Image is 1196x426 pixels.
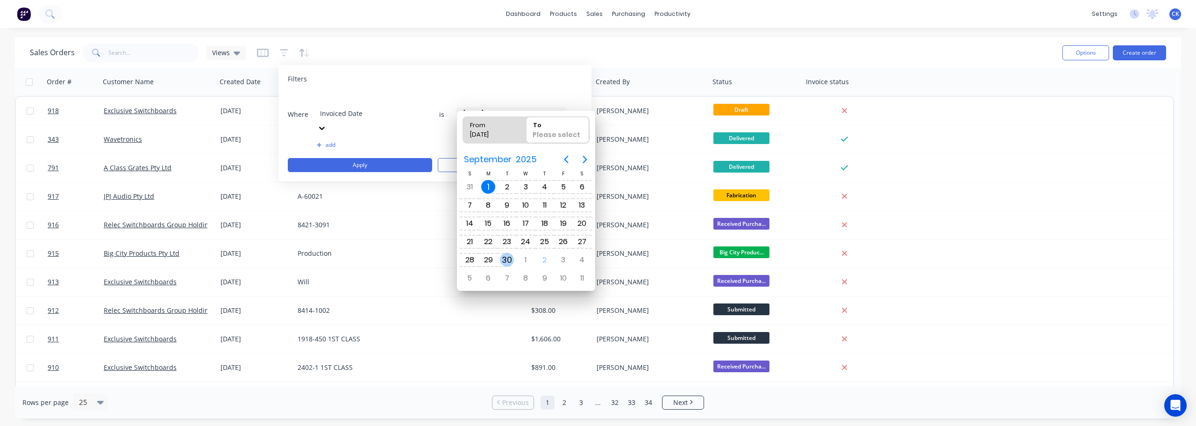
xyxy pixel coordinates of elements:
[1172,10,1179,18] span: CK
[501,7,545,21] a: dashboard
[713,332,769,344] span: Submitted
[556,253,570,267] div: Friday, October 3, 2025
[575,253,589,267] div: Saturday, October 4, 2025
[597,334,700,344] div: [PERSON_NAME]
[221,106,290,116] div: [DATE]
[556,198,570,212] div: Friday, September 12, 2025
[713,303,769,315] span: Submitted
[317,141,427,149] button: add
[575,180,589,194] div: Saturday, September 6, 2025
[673,398,688,407] span: Next
[48,125,104,153] a: 343
[713,104,769,116] span: Draft
[650,7,695,21] div: productivity
[597,277,700,287] div: [PERSON_NAME]
[220,77,261,87] div: Created Date
[713,189,769,201] span: Fabrication
[104,106,177,115] a: Exclusive Switchboards
[538,253,552,267] div: Today, Thursday, October 2, 2025
[462,151,513,168] span: September
[48,211,104,239] a: 916
[500,271,514,285] div: Tuesday, October 7, 2025
[481,198,495,212] div: Monday, September 8, 2025
[298,277,401,287] div: Will
[48,363,59,372] span: 910
[298,192,401,201] div: A-60021
[298,334,401,344] div: 1918-450 1ST CLASS
[48,154,104,182] a: 791
[48,239,104,267] a: 915
[298,306,401,315] div: 8414-1002
[713,275,769,287] span: Received Purcha...
[48,277,59,287] span: 913
[48,306,59,315] span: 912
[17,7,31,21] img: Factory
[576,150,594,169] button: Next page
[625,396,639,410] a: Page 33
[597,163,700,173] div: [PERSON_NAME]
[575,217,589,231] div: Saturday, September 20, 2025
[221,306,290,315] div: [DATE]
[466,130,514,143] div: [DATE]
[48,325,104,353] a: 911
[713,132,769,144] span: Delivered
[556,180,570,194] div: Friday, September 5, 2025
[221,220,290,230] div: [DATE]
[597,192,700,201] div: [PERSON_NAME]
[575,235,589,249] div: Saturday, September 27, 2025
[545,7,582,21] div: products
[556,235,570,249] div: Friday, September 26, 2025
[48,334,59,344] span: 911
[48,192,59,201] span: 917
[481,217,495,231] div: Monday, September 15, 2025
[221,135,290,144] div: [DATE]
[22,398,69,407] span: Rows per page
[221,163,290,173] div: [DATE]
[463,271,477,285] div: Sunday, October 5, 2025
[48,382,104,410] a: 909
[500,217,514,231] div: Tuesday, September 16, 2025
[712,77,732,87] div: Status
[104,306,216,315] a: Relec Switchboards Group Holdings
[48,354,104,382] a: 910
[288,74,307,84] span: Filters
[519,198,533,212] div: Wednesday, September 10, 2025
[104,192,154,201] a: JPJ Audio Pty Ltd
[557,150,576,169] button: Previous page
[48,97,104,125] a: 918
[463,217,477,231] div: Sunday, September 14, 2025
[519,180,533,194] div: Wednesday, September 3, 2025
[597,220,700,230] div: [PERSON_NAME]
[538,235,552,249] div: Thursday, September 25, 2025
[1087,7,1122,21] div: settings
[575,271,589,285] div: Saturday, October 11, 2025
[481,271,495,285] div: Monday, October 6, 2025
[221,192,290,201] div: [DATE]
[48,249,59,258] span: 915
[104,363,177,372] a: Exclusive Switchboards
[298,220,401,230] div: 8421-3091
[492,398,534,407] a: Previous page
[47,77,71,87] div: Order #
[529,130,586,143] div: Please select
[541,396,555,410] a: Page 1 is your current page
[48,182,104,210] a: 917
[531,363,586,372] div: $891.00
[582,7,607,21] div: sales
[479,170,498,178] div: M
[298,249,401,258] div: Production
[48,163,59,173] span: 791
[531,334,586,344] div: $1,606.00
[500,253,514,267] div: Tuesday, September 30, 2025
[103,77,154,87] div: Customer Name
[212,48,230,58] span: Views
[108,43,199,62] input: Search...
[488,396,708,410] ul: Pagination
[463,235,477,249] div: Sunday, September 21, 2025
[298,363,401,372] div: 2402-1 1ST CLASS
[713,161,769,173] span: Delivered
[104,135,142,144] a: Wavetronics
[460,170,479,178] div: S
[519,235,533,249] div: Wednesday, September 24, 2025
[48,220,59,230] span: 916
